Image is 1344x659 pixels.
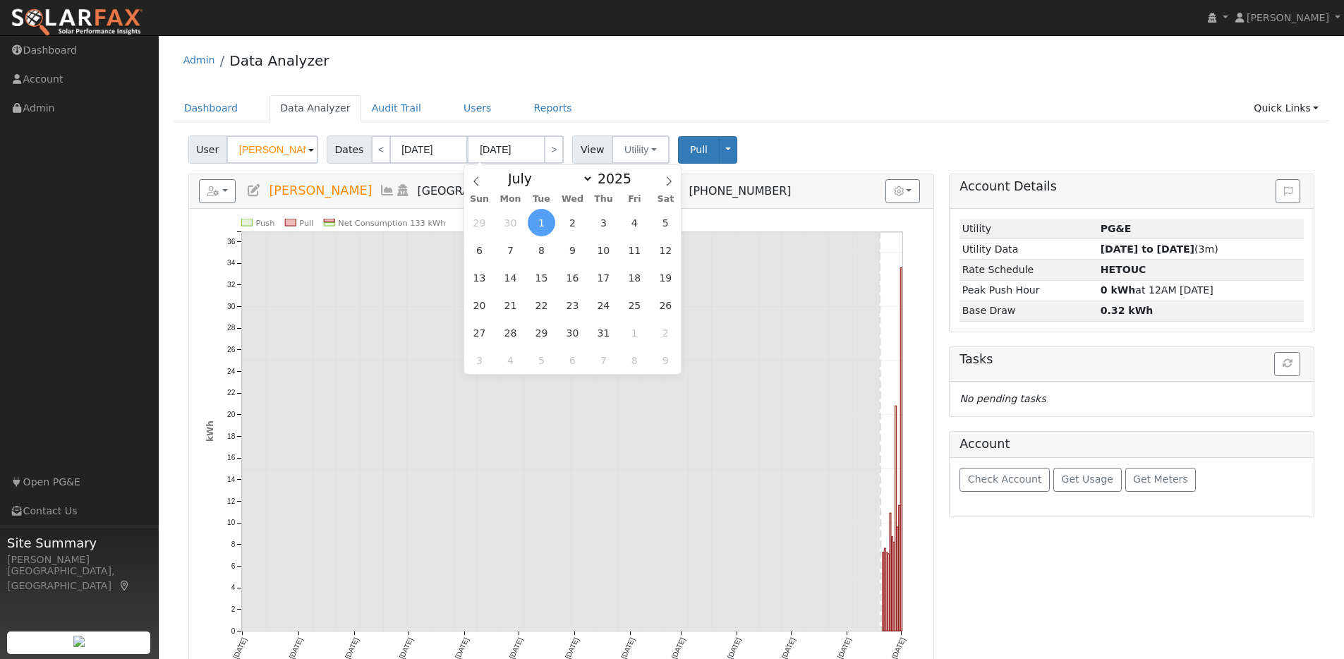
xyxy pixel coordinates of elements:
[1133,473,1188,485] span: Get Meters
[559,346,586,374] span: August 6, 2025
[1276,179,1300,203] button: Issue History
[959,239,1098,260] td: Utility Data
[497,236,524,264] span: July 7, 2025
[968,473,1042,485] span: Check Account
[621,236,648,264] span: July 11, 2025
[959,179,1304,194] h5: Account Details
[528,346,555,374] span: August 5, 2025
[590,319,617,346] span: July 31, 2025
[497,209,524,236] span: June 30, 2025
[621,264,648,291] span: July 18, 2025
[619,195,650,204] span: Fri
[528,264,555,291] span: July 15, 2025
[227,259,236,267] text: 34
[227,433,236,440] text: 18
[959,393,1046,404] i: No pending tasks
[621,291,648,319] span: July 25, 2025
[959,437,1010,451] h5: Account
[231,605,235,613] text: 2
[495,195,526,204] span: Mon
[1101,243,1194,255] strong: [DATE] to [DATE]
[890,513,891,631] rect: onclick=""
[227,476,236,483] text: 14
[246,183,262,198] a: Edit User (35600)
[464,195,495,204] span: Sun
[1062,473,1113,485] span: Get Usage
[883,552,884,631] rect: onclick=""
[338,218,445,228] text: Net Consumption 133 kWh
[652,291,679,319] span: July 26, 2025
[1053,468,1122,492] button: Get Usage
[227,303,236,310] text: 30
[652,209,679,236] span: July 5, 2025
[227,368,236,375] text: 24
[650,195,681,204] span: Sat
[886,552,888,631] rect: onclick=""
[497,264,524,291] span: July 14, 2025
[466,236,493,264] span: July 6, 2025
[466,264,493,291] span: July 13, 2025
[1125,468,1197,492] button: Get Meters
[959,352,1304,367] h5: Tasks
[559,264,586,291] span: July 16, 2025
[1101,264,1146,275] strong: H
[557,195,588,204] span: Wed
[227,325,236,332] text: 28
[590,236,617,264] span: July 10, 2025
[559,291,586,319] span: July 23, 2025
[652,264,679,291] span: July 19, 2025
[590,291,617,319] span: July 24, 2025
[231,584,235,592] text: 4
[621,209,648,236] span: July 4, 2025
[528,291,555,319] span: July 22, 2025
[590,346,617,374] span: August 7, 2025
[959,280,1098,301] td: Peak Push Hour
[621,346,648,374] span: August 8, 2025
[418,184,660,198] span: [GEOGRAPHIC_DATA], [GEOGRAPHIC_DATA]
[361,95,432,121] a: Audit Trail
[11,8,143,37] img: SolarFax
[652,346,679,374] span: August 9, 2025
[959,260,1098,280] td: Rate Schedule
[528,319,555,346] span: July 29, 2025
[590,209,617,236] span: July 3, 2025
[7,564,151,593] div: [GEOGRAPHIC_DATA], [GEOGRAPHIC_DATA]
[559,236,586,264] span: July 9, 2025
[227,454,236,462] text: 16
[897,527,898,631] rect: onclick=""
[227,411,236,418] text: 20
[959,468,1050,492] button: Check Account
[621,319,648,346] span: August 1, 2025
[559,209,586,236] span: July 2, 2025
[959,301,1098,321] td: Base Draw
[227,389,236,397] text: 22
[678,136,720,164] button: Pull
[183,54,215,66] a: Admin
[959,219,1098,239] td: Utility
[612,135,670,164] button: Utility
[895,406,897,631] rect: onclick=""
[395,183,411,198] a: Login As (last Never)
[466,319,493,346] span: July 27, 2025
[891,537,892,631] rect: onclick=""
[119,580,131,591] a: Map
[572,135,612,164] span: View
[227,497,236,505] text: 12
[231,562,235,570] text: 6
[1101,223,1132,234] strong: ID: 17185292, authorized: 08/16/25
[227,238,236,246] text: 36
[466,346,493,374] span: August 3, 2025
[497,346,524,374] span: August 4, 2025
[466,291,493,319] span: July 20, 2025
[231,627,235,635] text: 0
[497,319,524,346] span: July 28, 2025
[528,236,555,264] span: July 8, 2025
[652,319,679,346] span: August 2, 2025
[299,218,313,228] text: Pull
[690,144,708,155] span: Pull
[497,291,524,319] span: July 21, 2025
[1243,95,1329,121] a: Quick Links
[593,171,644,186] input: Year
[205,421,215,442] text: kWh
[559,319,586,346] span: July 30, 2025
